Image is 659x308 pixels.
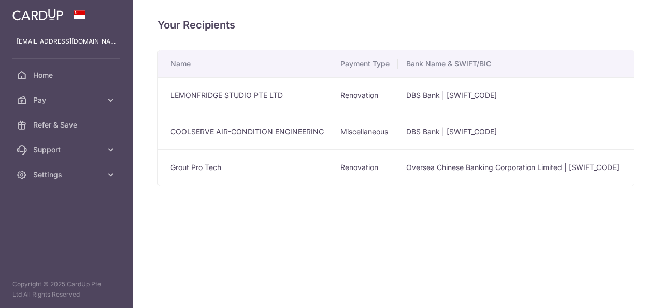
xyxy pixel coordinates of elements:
[33,170,102,180] span: Settings
[158,77,332,114] td: LEMONFRIDGE STUDIO PTE LTD
[158,114,332,150] td: COOLSERVE AIR-CONDITION ENGINEERING
[17,36,116,47] p: [EMAIL_ADDRESS][DOMAIN_NAME]
[398,149,627,186] td: Oversea Chinese Banking Corporation Limited | [SWIFT_CODE]
[12,8,63,21] img: CardUp
[332,77,398,114] td: Renovation
[158,50,332,77] th: Name
[157,17,634,33] h4: Your Recipients
[158,149,332,186] td: Grout Pro Tech
[33,70,102,80] span: Home
[332,114,398,150] td: Miscellaneous
[398,114,627,150] td: DBS Bank | [SWIFT_CODE]
[398,50,627,77] th: Bank Name & SWIFT/BIC
[332,149,398,186] td: Renovation
[33,95,102,105] span: Pay
[33,120,102,130] span: Refer & Save
[332,50,398,77] th: Payment Type
[33,145,102,155] span: Support
[398,77,627,114] td: DBS Bank | [SWIFT_CODE]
